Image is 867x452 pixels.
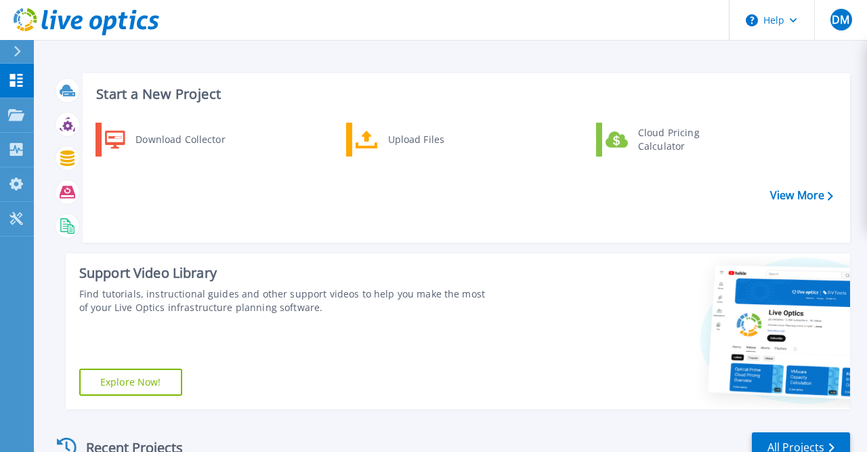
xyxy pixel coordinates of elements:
[96,87,832,102] h3: Start a New Project
[631,126,732,153] div: Cloud Pricing Calculator
[770,189,833,202] a: View More
[79,369,182,396] a: Explore Now!
[96,123,234,157] a: Download Collector
[832,14,849,25] span: DM
[346,123,485,157] a: Upload Files
[79,264,487,282] div: Support Video Library
[129,126,231,153] div: Download Collector
[79,287,487,314] div: Find tutorials, instructional guides and other support videos to help you make the most of your L...
[381,126,482,153] div: Upload Files
[596,123,735,157] a: Cloud Pricing Calculator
